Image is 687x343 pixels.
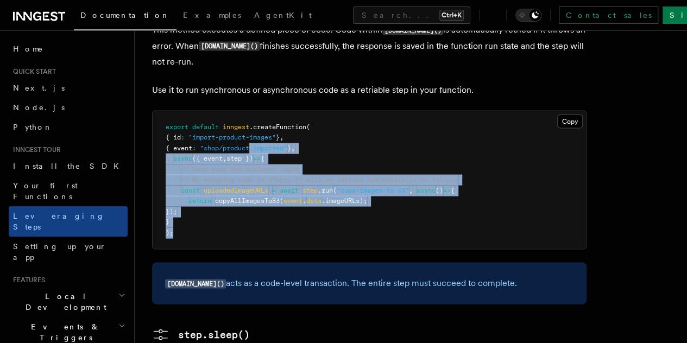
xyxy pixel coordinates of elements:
[74,3,177,30] a: Documentation
[439,10,464,21] kbd: Ctrl+K
[9,237,128,267] a: Setting up your app
[223,123,249,130] span: inngest
[166,218,169,225] span: }
[9,321,118,343] span: Events & Triggers
[9,117,128,137] a: Python
[409,186,413,194] span: ,
[306,196,322,204] span: data
[80,11,170,20] span: Documentation
[188,196,211,204] span: return
[188,133,276,141] span: "import-product-images"
[272,186,276,194] span: =
[9,156,128,176] a: Install the SDK
[9,98,128,117] a: Node.js
[280,186,299,194] span: await
[181,186,200,194] span: const
[223,154,226,162] span: ,
[13,212,105,231] span: Leveraging Steps
[283,196,302,204] span: event
[253,154,261,162] span: =>
[515,9,541,22] button: Toggle dark mode
[166,144,192,151] span: { event
[557,114,583,128] button: Copy
[166,133,181,141] span: { id
[9,145,61,154] span: Inngest tour
[291,144,295,151] span: ,
[287,144,291,151] span: }
[9,39,128,59] a: Home
[417,186,436,194] span: async
[183,11,241,20] span: Examples
[280,133,283,141] span: ,
[226,154,253,162] span: step })
[215,196,280,204] span: copyAllImagesToS3
[353,7,470,24] button: Search...Ctrl+K
[333,186,337,194] span: (
[181,165,299,173] span: // Here goes the business logic
[192,144,196,151] span: :
[322,196,367,204] span: .imageURLs);
[165,279,226,288] code: [DOMAIN_NAME]()
[13,242,106,262] span: Setting up your app
[9,176,128,206] a: Your first Functions
[177,3,248,29] a: Examples
[249,123,306,130] span: .createFunction
[152,326,250,343] a: step.sleep()
[443,186,451,194] span: =>
[166,207,177,215] span: });
[165,275,573,291] p: acts as a code-level transaction. The entire step must succeed to complete.
[261,154,264,162] span: {
[9,291,118,313] span: Local Development
[181,133,185,141] span: :
[254,11,312,20] span: AgentKit
[302,186,318,194] span: step
[204,186,268,194] span: uploadedImageURLs
[166,228,173,236] span: );
[200,144,287,151] span: "shop/product.imported"
[9,67,56,76] span: Quick start
[9,78,128,98] a: Next.js
[152,82,587,97] p: Use it to run synchronous or asynchronous code as a retriable step in your function.
[199,41,260,50] code: [DOMAIN_NAME]()
[451,186,455,194] span: {
[306,123,310,130] span: (
[13,43,43,54] span: Home
[173,154,192,162] span: async
[276,133,280,141] span: }
[318,186,333,194] span: .run
[559,7,658,24] a: Contact sales
[166,123,188,130] span: export
[302,196,306,204] span: .
[192,123,219,130] span: default
[13,84,65,92] span: Next.js
[178,327,250,342] pre: step.sleep()
[337,186,409,194] span: "copy-images-to-s3"
[13,103,65,112] span: Node.js
[248,3,318,29] a: AgentKit
[9,206,128,237] a: Leveraging Steps
[436,186,443,194] span: ()
[192,154,223,162] span: ({ event
[13,123,53,131] span: Python
[280,196,283,204] span: (
[13,181,78,201] span: Your first Functions
[13,162,125,170] span: Install the SDK
[181,175,458,183] span: // By wrapping code in steps, it will be retried automatically on failure
[9,276,45,284] span: Features
[9,287,128,317] button: Local Development
[152,22,587,69] p: This method executes a defined piece of code. Code within is automatically retried if it throws a...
